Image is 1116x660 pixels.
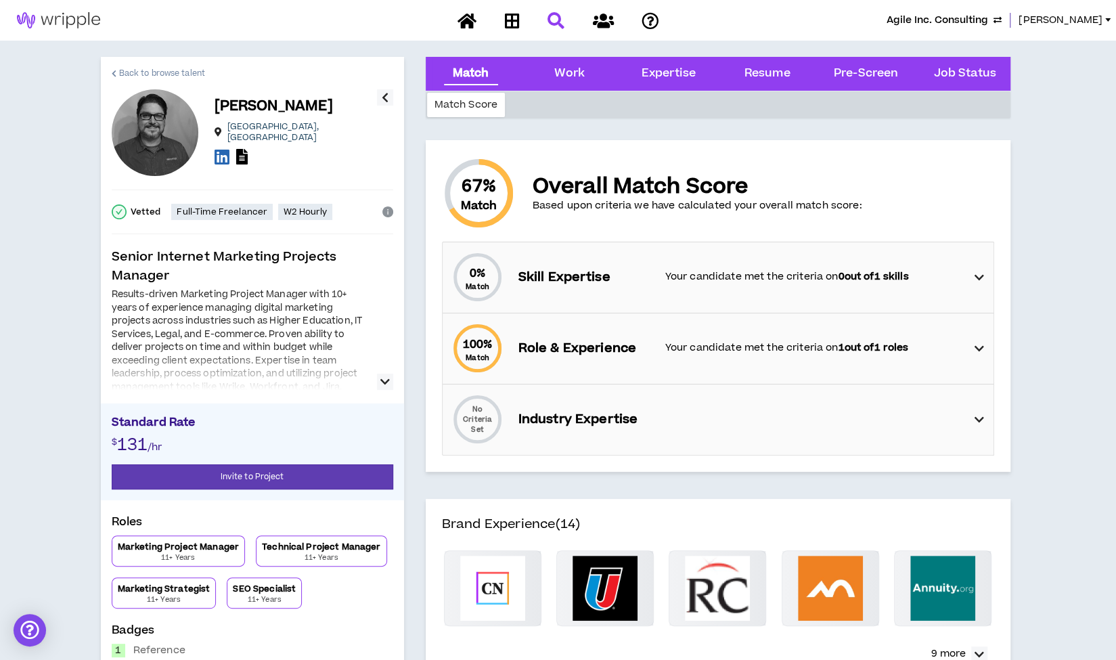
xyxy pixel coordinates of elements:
[305,552,338,563] p: 11+ Years
[453,65,489,83] div: Match
[887,13,988,28] span: Agile Inc. Consulting
[112,57,205,89] a: Back to browse talent
[112,414,393,435] p: Standard Rate
[117,433,148,457] span: 131
[518,268,652,287] p: Skill Expertise
[443,242,994,313] div: 0%MatchSkill ExpertiseYour candidate met the criteria on0out of1 skills
[518,410,652,429] p: Industry Expertise
[215,97,334,116] p: [PERSON_NAME]
[147,594,181,605] p: 11+ Years
[227,121,377,143] p: [GEOGRAPHIC_DATA] , [GEOGRAPHIC_DATA]
[461,198,497,214] small: Match
[470,265,485,282] span: 0 %
[443,313,994,384] div: 100%MatchRole & ExperienceYour candidate met the criteria on1out of1 roles
[112,622,393,644] p: Badges
[112,644,125,657] div: 1
[131,206,161,217] p: Vetted
[685,556,750,621] img: Remington College
[177,206,267,217] p: Full-Time Freelancer
[462,176,495,198] span: 67 %
[112,514,393,535] p: Roles
[451,404,505,435] p: No Criteria Set
[466,282,489,292] small: Match
[233,584,296,594] p: SEO Specialist
[834,65,898,83] div: Pre-Screen
[573,556,638,621] img: Universal Technical Institute
[118,584,210,594] p: Marketing Strategist
[443,384,994,455] div: No Criteria SetIndustry Expertise
[148,440,162,454] span: /hr
[641,65,695,83] div: Expertise
[798,556,863,621] img: North American Dental Group
[838,340,908,355] strong: 1 out of 1 roles
[533,199,862,213] p: Based upon criteria we have calculated your overall match score:
[665,340,961,355] p: Your candidate met the criteria on
[744,65,790,83] div: Resume
[119,67,205,80] span: Back to browse talent
[248,594,282,605] p: 11+ Years
[1019,13,1102,28] span: [PERSON_NAME]
[466,353,489,363] small: Match
[910,556,975,621] img: Annuity.org
[112,464,393,489] button: Invite to Project
[554,65,585,83] div: Work
[112,288,369,408] div: Results-driven Marketing Project Manager with 10+ years of experience managing digital marketing ...
[463,336,493,353] span: 100 %
[427,93,506,117] div: Match Score
[284,206,327,217] p: W2 Hourly
[460,556,525,621] img: Consumer Notice
[112,89,198,176] div: Patrick W.
[838,269,908,284] strong: 0 out of 1 skills
[112,436,117,448] span: $
[161,552,195,563] p: 11+ Years
[382,206,393,217] span: info-circle
[933,65,996,83] div: Job Status
[533,175,862,199] p: Overall Match Score
[887,13,1002,28] button: Agile Inc. Consulting
[262,542,381,552] p: Technical Project Manager
[665,269,961,284] p: Your candidate met the criteria on
[133,644,185,657] p: Reference
[518,339,652,358] p: Role & Experience
[118,542,240,552] p: Marketing Project Manager
[112,248,393,286] p: Senior Internet Marketing Projects Manager
[14,614,46,646] div: Open Intercom Messenger
[112,204,127,219] span: check-circle
[442,515,994,550] h4: Brand Experience (14)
